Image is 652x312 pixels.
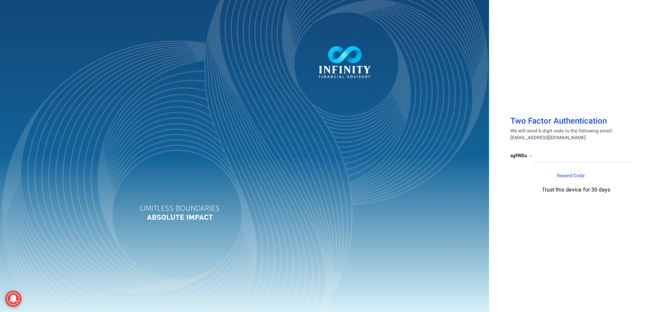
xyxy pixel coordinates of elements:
h1: Two Factor Authentication [510,117,631,127]
span: sgfWDu [510,152,527,159]
span: - [530,152,531,159]
span: Trust this device for 30 days [542,186,610,194]
span: [EMAIL_ADDRESS][DOMAIN_NAME] [510,134,586,141]
span: We will send 6-digit code to the following email. [510,127,613,134]
span: Resend Code [557,172,584,179]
